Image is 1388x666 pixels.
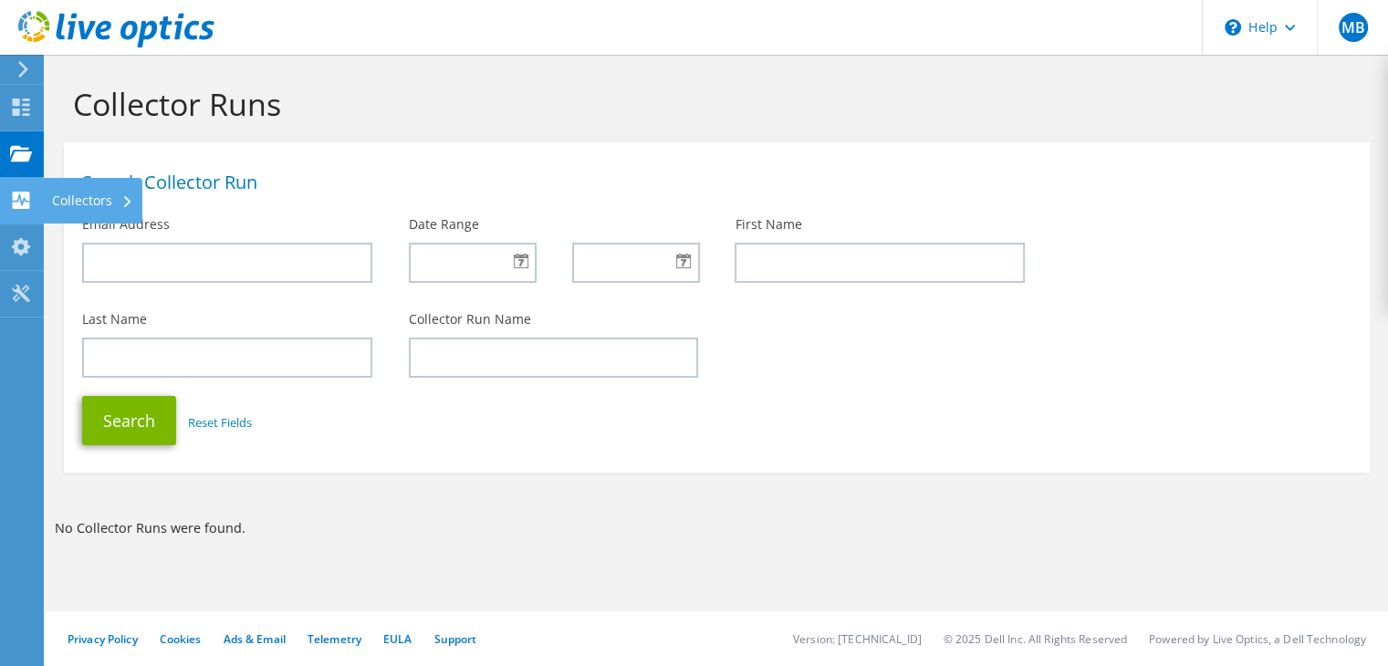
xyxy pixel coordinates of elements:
[308,631,361,647] a: Telemetry
[160,631,202,647] a: Cookies
[1339,13,1368,42] span: MB
[383,631,412,647] a: EULA
[793,631,922,647] li: Version: [TECHNICAL_ID]
[82,173,1342,192] h1: Search Collector Run
[55,518,1379,538] p: No Collector Runs were found.
[735,215,801,234] label: First Name
[224,631,286,647] a: Ads & Email
[82,396,176,445] button: Search
[1149,631,1366,647] li: Powered by Live Optics, a Dell Technology
[944,631,1127,647] li: © 2025 Dell Inc. All Rights Reserved
[82,215,170,234] label: Email Address
[188,414,252,431] a: Reset Fields
[1225,19,1241,36] svg: \n
[43,178,142,224] div: Collectors
[68,631,138,647] a: Privacy Policy
[409,215,479,234] label: Date Range
[73,85,1351,123] h1: Collector Runs
[409,310,531,328] label: Collector Run Name
[82,310,147,328] label: Last Name
[433,631,476,647] a: Support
